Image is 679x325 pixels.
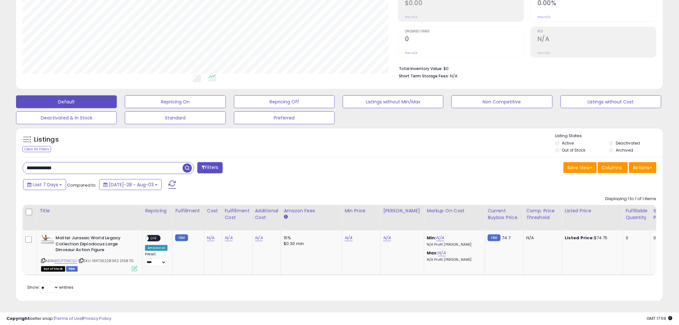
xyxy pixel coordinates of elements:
[109,181,154,188] span: [DATE]-28 - Aug-03
[405,15,417,19] small: Prev: N/A
[41,235,54,244] img: 31Iuye8hGqL._SL40_.jpg
[626,235,646,241] div: 0
[83,315,111,321] a: Privacy Policy
[145,207,170,214] div: Repricing
[427,250,438,256] b: Max:
[145,245,168,251] div: Amazon AI
[16,95,117,108] button: Default
[225,207,250,221] div: Fulfillment Cost
[33,181,58,188] span: Last 7 Days
[22,146,51,152] div: Clear All Filters
[207,207,219,214] div: Cost
[653,207,666,221] div: Ship Price
[565,235,618,241] div: $74.75
[383,207,421,214] div: [PERSON_NAME]
[616,147,633,153] label: Archived
[41,235,137,271] div: ASIN:
[6,316,111,322] div: seller snap | |
[225,235,233,241] a: N/A
[424,205,485,230] th: The percentage added to the cost of goods (COGS) that forms the calculator for Min & Max prices.
[451,95,552,108] button: Non Competitive
[125,111,226,124] button: Standard
[78,258,134,263] span: | SKU: 194735228362 2168 TG
[427,235,436,241] b: Min:
[561,95,661,108] button: Listings without Cost
[602,164,622,171] span: Columns
[175,234,188,241] small: FBM
[34,135,59,144] h5: Listings
[562,147,586,153] label: Out of Stock
[626,207,648,221] div: Fulfillable Quantity
[284,214,288,220] small: Amazon Fees.
[537,15,550,19] small: Prev: N/A
[598,162,628,173] button: Columns
[149,236,159,241] span: OFF
[99,179,162,190] button: [DATE]-28 - Aug-03
[56,235,133,255] b: Mattel Jurassic World Legacy Collection Diplodocus Large Dinosaur Action Figure
[27,284,73,290] span: Show: entries
[399,66,443,71] b: Total Inventory Value:
[555,133,663,139] p: Listing States:
[175,207,201,214] div: Fulfillment
[405,51,417,55] small: Prev: N/A
[653,235,664,241] div: 0.00
[16,111,117,124] button: Deactivated & In Stock
[488,207,521,221] div: Current Buybox Price
[399,64,652,72] li: $0
[284,241,337,247] div: $0.30 min
[23,179,66,190] button: Last 7 Days
[255,207,279,221] div: Additional Cost
[284,207,339,214] div: Amazon Fees
[606,196,657,202] div: Displaying 1 to 1 of 1 items
[537,30,656,33] span: ROI
[562,140,574,146] label: Active
[427,242,480,247] p: N/A Profit [PERSON_NAME]
[234,111,335,124] button: Preferred
[450,73,458,79] span: N/A
[67,182,97,188] span: Compared to:
[616,140,640,146] label: Deactivated
[563,162,597,173] button: Save View
[647,315,673,321] span: 2025-08-11 17:59 GMT
[125,95,226,108] button: Repricing On
[41,266,65,272] span: All listings that are currently out of stock and unavailable for purchase on Amazon
[405,35,524,44] h2: 0
[436,235,444,241] a: N/A
[145,252,168,267] div: Preset:
[488,234,500,241] small: FBM
[207,235,215,241] a: N/A
[629,162,657,173] button: Actions
[427,207,482,214] div: Markup on Cost
[343,95,443,108] button: Listings without Min/Max
[526,235,557,241] div: N/A
[537,35,656,44] h2: N/A
[345,235,352,241] a: N/A
[66,266,78,272] span: FBM
[345,207,378,214] div: Min Price
[255,235,263,241] a: N/A
[537,51,550,55] small: Prev: N/A
[197,162,222,173] button: Filters
[565,235,594,241] b: Listed Price:
[54,258,77,264] a: B0CPTGKCSD
[526,207,559,221] div: Comp. Price Threshold
[438,250,446,256] a: N/A
[6,315,30,321] strong: Copyright
[502,235,511,241] span: 74.7
[405,30,524,33] span: Ordered Items
[565,207,620,214] div: Listed Price
[427,258,480,262] p: N/A Profit [PERSON_NAME]
[383,235,391,241] a: N/A
[284,235,337,241] div: 15%
[234,95,335,108] button: Repricing Off
[39,207,140,214] div: Title
[55,315,82,321] a: Terms of Use
[399,73,449,79] b: Short Term Storage Fees:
